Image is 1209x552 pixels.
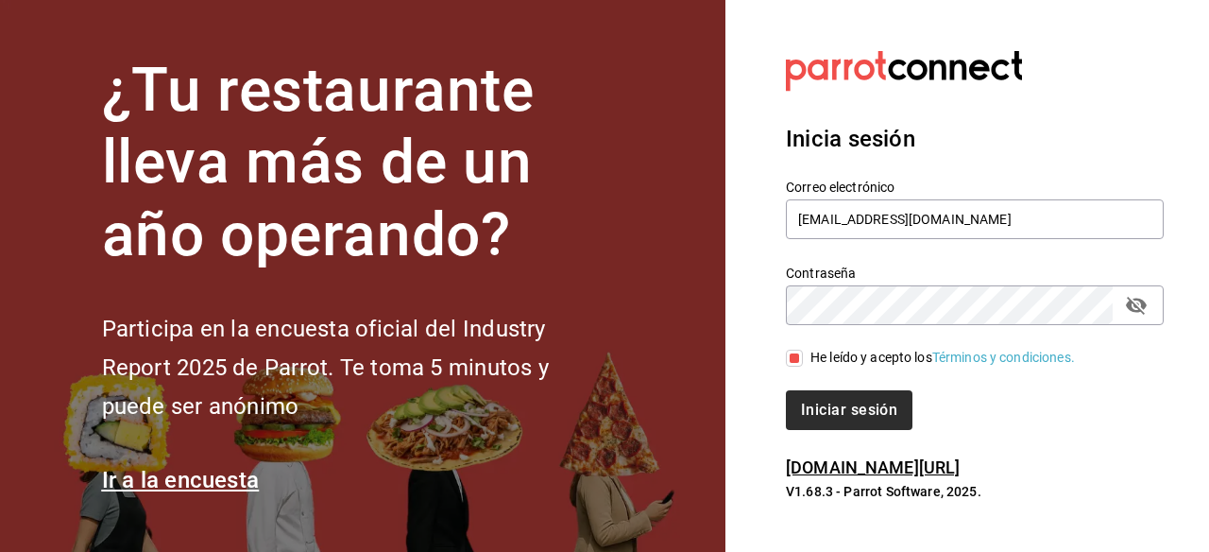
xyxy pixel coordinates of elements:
button: Iniciar sesión [786,390,912,430]
div: He leído y acepto los [810,348,1075,368]
a: [DOMAIN_NAME][URL] [786,457,960,477]
h3: Inicia sesión [786,122,1164,156]
h1: ¿Tu restaurante lleva más de un año operando? [102,55,612,272]
label: Correo electrónico [786,180,1164,193]
p: V1.68.3 - Parrot Software, 2025. [786,482,1164,501]
label: Contraseña [786,266,1164,279]
h2: Participa en la encuesta oficial del Industry Report 2025 de Parrot. Te toma 5 minutos y puede se... [102,310,612,425]
button: passwordField [1120,289,1152,321]
a: Ir a la encuesta [102,467,260,493]
input: Ingresa tu correo electrónico [786,199,1164,239]
a: Términos y condiciones. [932,350,1075,365]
